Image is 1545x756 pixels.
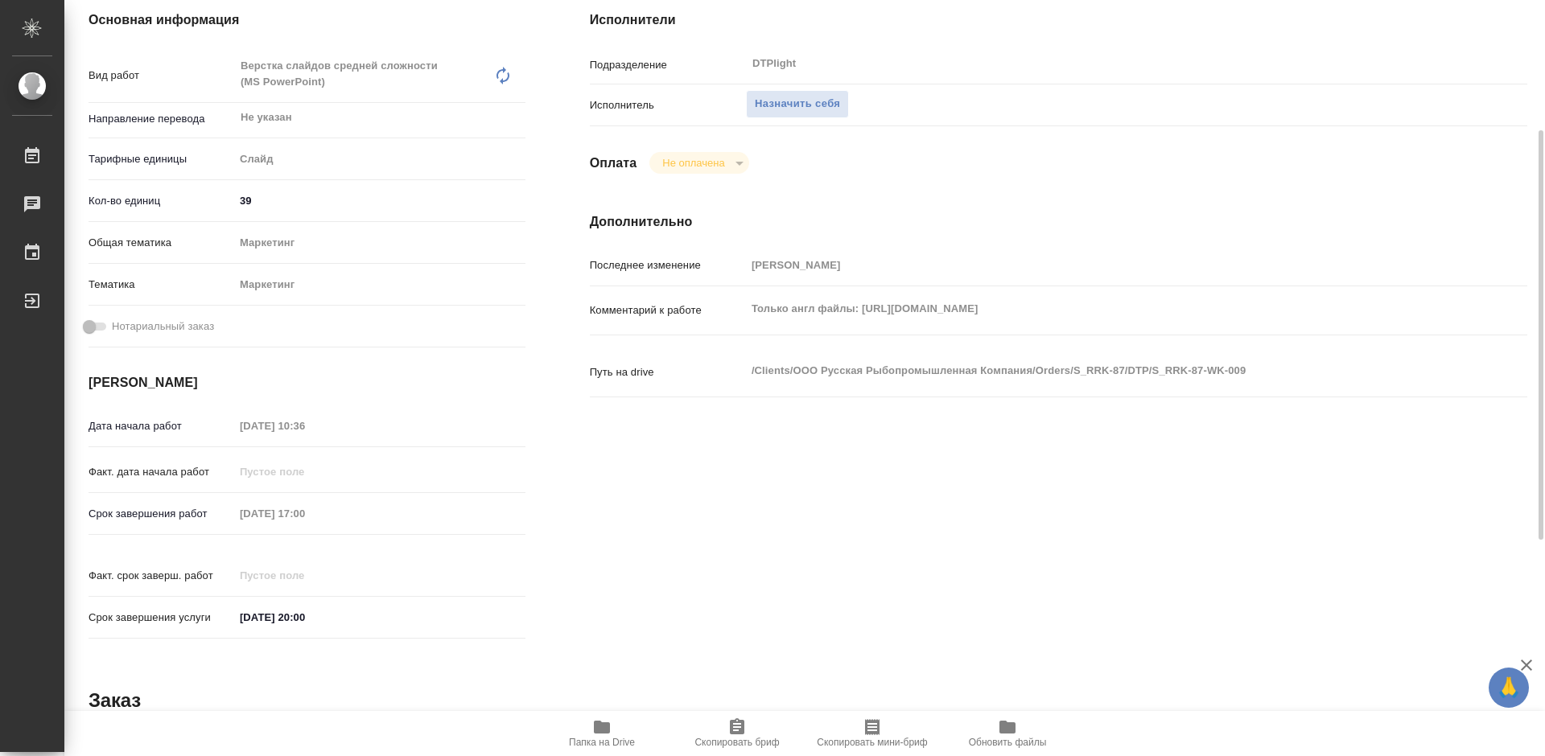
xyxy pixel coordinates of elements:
[746,357,1449,384] textarea: /Clients/ООО Русская Рыбопромышленная Компания/Orders/S_RRK-87/DTP/S_RRK-87-WK-009
[1489,668,1529,708] button: 🙏
[89,418,234,434] p: Дата начала работ
[89,111,234,127] p: Направление перевода
[657,156,729,170] button: Не оплачена
[234,564,375,587] input: Пустое поле
[746,253,1449,277] input: Пустое поле
[590,154,637,173] h4: Оплата
[234,502,375,525] input: Пустое поле
[89,506,234,522] p: Срок завершения работ
[89,610,234,626] p: Срок завершения услуги
[969,737,1047,748] span: Обновить файлы
[89,464,234,480] p: Факт. дата начала работ
[755,95,840,113] span: Назначить себя
[89,68,234,84] p: Вид работ
[89,568,234,584] p: Факт. срок заверш. работ
[590,57,746,73] p: Подразделение
[89,277,234,293] p: Тематика
[746,90,849,118] button: Назначить себя
[89,373,525,392] h4: [PERSON_NAME]
[590,10,1527,30] h4: Исполнители
[805,711,940,756] button: Скопировать мини-бриф
[590,212,1527,232] h4: Дополнительно
[590,364,746,380] p: Путь на drive
[694,737,779,748] span: Скопировать бриф
[234,460,375,483] input: Пустое поле
[746,295,1449,323] textarea: Только англ файлы: [URL][DOMAIN_NAME]
[590,97,746,113] p: Исполнитель
[569,737,635,748] span: Папка на Drive
[669,711,805,756] button: Скопировать бриф
[234,414,375,438] input: Пустое поле
[89,235,234,251] p: Общая тематика
[234,189,525,212] input: ✎ Введи что-нибудь
[89,10,525,30] h4: Основная информация
[590,257,746,273] p: Последнее изменение
[940,711,1075,756] button: Обновить файлы
[234,606,375,629] input: ✎ Введи что-нибудь
[234,271,525,298] div: Маркетинг
[112,318,214,335] span: Нотариальный заказ
[1495,671,1522,705] span: 🙏
[89,151,234,167] p: Тарифные единицы
[89,688,141,713] h2: Заказ
[649,152,748,174] div: Не оплачена
[234,229,525,257] div: Маркетинг
[234,146,525,173] div: Слайд
[534,711,669,756] button: Папка на Drive
[817,737,927,748] span: Скопировать мини-бриф
[590,302,746,318] p: Комментарий к работе
[89,193,234,209] p: Кол-во единиц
